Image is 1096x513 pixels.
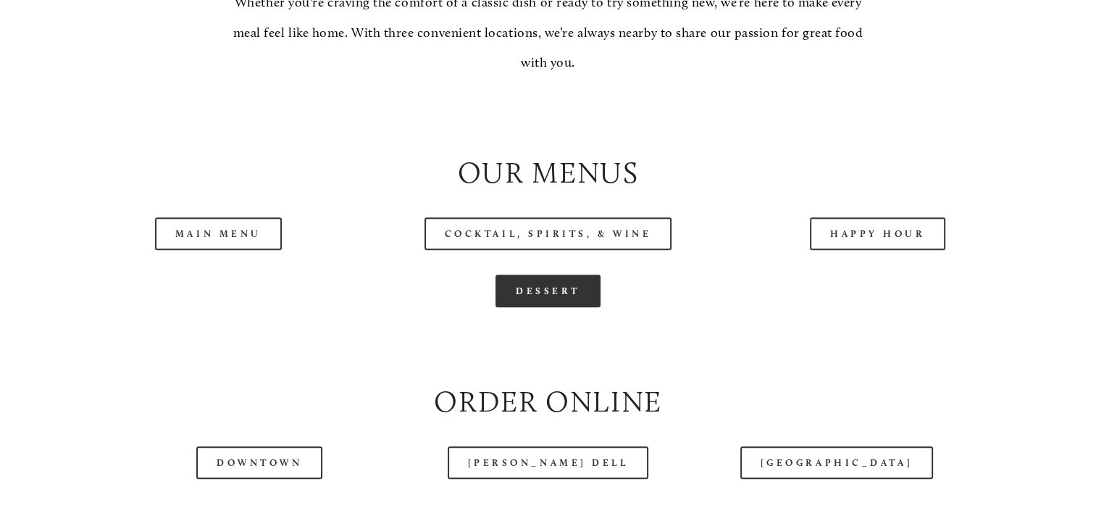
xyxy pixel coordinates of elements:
a: Cocktail, Spirits, & Wine [424,217,672,250]
a: Happy Hour [810,217,946,250]
a: Downtown [196,446,322,479]
a: [PERSON_NAME] Dell [448,446,649,479]
a: [GEOGRAPHIC_DATA] [740,446,933,479]
a: Dessert [495,275,601,307]
h2: Our Menus [66,152,1030,193]
a: Main Menu [155,217,282,250]
h2: Order Online [66,381,1030,422]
